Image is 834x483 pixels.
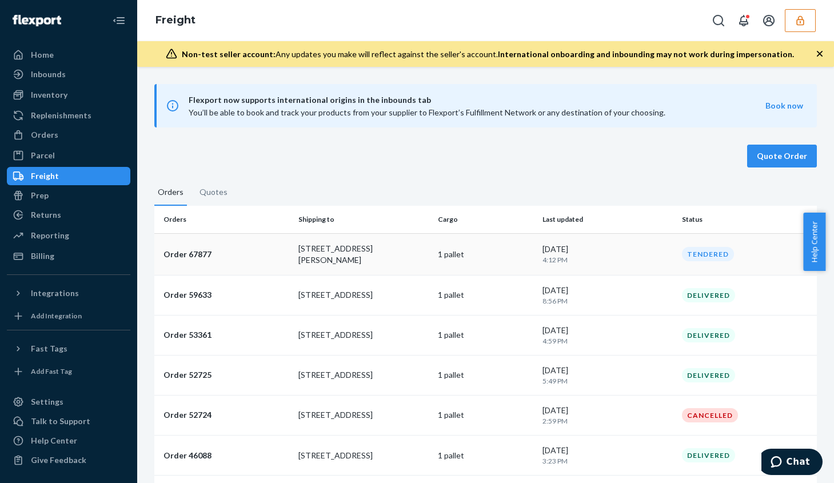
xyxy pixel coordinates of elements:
div: Orders [31,129,58,141]
div: Settings [31,396,63,408]
a: Freight [7,167,130,185]
div: Talk to Support [31,416,90,427]
a: Parcel [7,146,130,165]
p: [STREET_ADDRESS] [298,329,429,341]
div: [DATE] [542,325,673,346]
div: Inbounds [31,69,66,80]
a: Prep [7,186,130,205]
div: Prep [31,190,49,201]
div: DELIVERED [682,448,735,462]
a: Orders [7,126,130,144]
div: Billing [31,250,54,262]
a: Reporting [7,226,130,245]
button: Quote Order [747,145,817,167]
iframe: Opens a widget where you can chat to one of our agents [761,449,823,477]
div: [DATE] [542,445,673,466]
div: Home [31,49,54,61]
div: DELIVERED [682,368,735,382]
p: 4:59 PM [542,336,673,346]
button: Quotes [196,186,231,205]
a: Freight [155,14,195,26]
button: Fast Tags [7,340,130,358]
div: Give Feedback [31,454,86,466]
a: Settings [7,393,130,411]
div: [DATE] [542,244,673,265]
div: DELIVERED [682,328,735,342]
div: [DATE] [542,365,673,386]
img: Flexport logo [13,15,61,26]
p: [STREET_ADDRESS][PERSON_NAME] [298,243,429,266]
div: Reporting [31,230,69,241]
a: Add Integration [7,307,130,325]
p: [STREET_ADDRESS] [298,450,429,461]
ol: breadcrumbs [146,4,205,37]
p: 1 pallet [438,329,533,341]
div: [DATE] [542,285,673,306]
div: Add Fast Tag [31,366,72,376]
p: Order 67877 [163,249,289,260]
button: Open Search Box [707,9,730,32]
p: 1 pallet [438,289,533,301]
p: Order 59633 [163,289,289,301]
p: 2:59 PM [542,416,673,426]
a: Inventory [7,86,130,104]
div: Replenishments [31,110,91,121]
p: Order 53361 [163,329,289,341]
div: TENDERED [682,247,734,261]
p: 5:49 PM [542,376,673,386]
p: 1 pallet [438,450,533,461]
span: Non-test seller account: [182,49,276,59]
a: Help Center [7,432,130,450]
p: [STREET_ADDRESS] [298,409,429,421]
div: Inventory [31,89,67,101]
button: Book now [765,100,803,111]
div: Returns [31,209,61,221]
div: Parcel [31,150,55,161]
button: Open notifications [732,9,755,32]
a: Billing [7,247,130,265]
button: Close Navigation [107,9,130,32]
button: Open account menu [757,9,780,32]
th: Status [677,206,817,233]
p: 4:12 PM [542,255,673,265]
div: Freight [31,170,59,182]
a: Replenishments [7,106,130,125]
th: Cargo [433,206,538,233]
div: Fast Tags [31,343,67,354]
span: You’ll be able to book and track your products from your supplier to Flexport’s Fulfillment Netwo... [189,107,665,117]
p: Order 52724 [163,409,289,421]
p: 8:56 PM [542,296,673,306]
button: Orders [154,186,187,206]
a: Home [7,46,130,64]
th: Last updated [538,206,677,233]
div: [DATE] [542,405,673,426]
th: Orders [154,206,294,233]
button: Help Center [803,213,825,271]
p: [STREET_ADDRESS] [298,289,429,301]
p: 1 pallet [438,409,533,421]
p: 1 pallet [438,249,533,260]
a: Inbounds [7,65,130,83]
p: Order 52725 [163,369,289,381]
div: DELIVERED [682,288,735,302]
p: 1 pallet [438,369,533,381]
button: Integrations [7,284,130,302]
p: 3:23 PM [542,456,673,466]
div: Integrations [31,288,79,299]
button: Talk to Support [7,412,130,430]
button: Give Feedback [7,451,130,469]
a: Returns [7,206,130,224]
div: Help Center [31,435,77,446]
div: CANCELLED [682,408,738,422]
span: International onboarding and inbounding may not work during impersonation. [498,49,794,59]
p: Order 46088 [163,450,289,461]
p: [STREET_ADDRESS] [298,369,429,381]
span: Flexport now supports international origins in the inbounds tab [189,93,765,107]
th: Shipping to [294,206,433,233]
div: Add Integration [31,311,82,321]
div: Any updates you make will reflect against the seller's account. [182,49,794,60]
a: Add Fast Tag [7,362,130,381]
